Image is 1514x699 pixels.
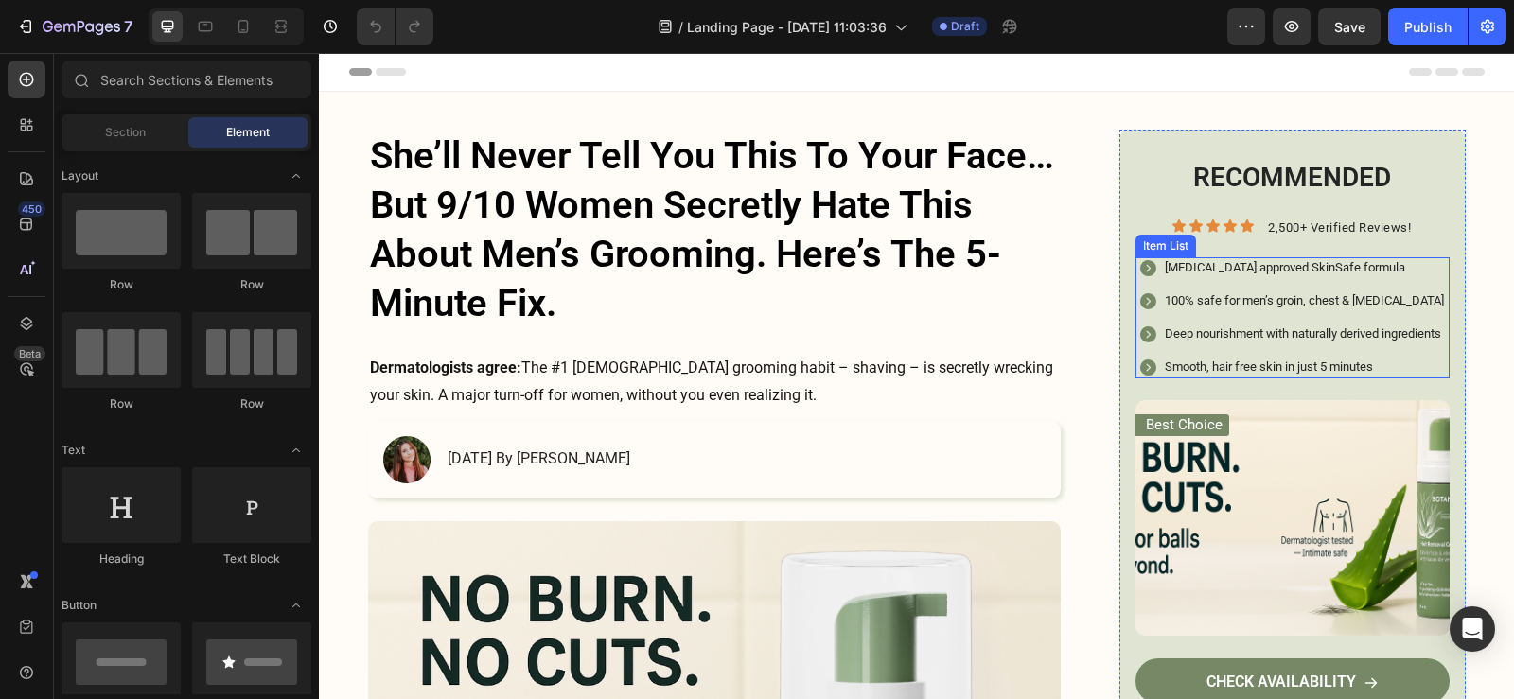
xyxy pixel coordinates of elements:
[281,435,311,465] span: Toggle open
[1388,8,1468,45] button: Publish
[827,363,904,382] p: Best Choice
[105,124,146,141] span: Section
[817,605,1131,651] a: CHECK AVAILABILITY
[846,306,1125,323] p: Smooth, hair free skin in just 5 minutes
[192,550,311,568] div: Text Block
[817,347,1131,583] img: gempages_575285431885627935-755e6387-f924-44ed-88d3-b0a386340653.png
[846,240,1125,256] p: 100% safe for men’s groin, chest & [MEDICAL_DATA]
[62,550,181,568] div: Heading
[62,167,98,184] span: Layout
[949,167,1092,182] span: 2,500+ Verified Reviews!
[14,346,45,361] div: Beta
[62,276,181,293] div: Row
[1450,606,1495,652] div: Open Intercom Messenger
[192,276,311,293] div: Row
[846,207,1125,223] p: [MEDICAL_DATA] approved SkinSafe formula
[62,61,311,98] input: Search Sections & Elements
[1334,19,1365,35] span: Save
[8,8,141,45] button: 7
[357,8,433,45] div: Undo/Redo
[124,15,132,38] p: 7
[825,107,1122,143] h2: Recommended
[687,17,887,37] span: Landing Page - [DATE] 11:03:36
[820,184,873,201] div: Item List
[62,442,85,459] span: Text
[1318,8,1381,45] button: Save
[192,395,311,412] div: Row
[281,161,311,191] span: Toggle open
[18,201,45,217] div: 450
[846,273,1125,289] p: Deep nourishment with naturally derived ingredients
[281,590,311,620] span: Toggle open
[951,18,979,35] span: Draft
[1404,17,1452,37] div: Publish
[888,620,1037,639] p: CHECK AVAILABILITY
[62,395,181,412] div: Row
[62,597,97,614] span: Button
[226,124,270,141] span: Element
[319,53,1514,699] iframe: Design area
[678,17,683,37] span: /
